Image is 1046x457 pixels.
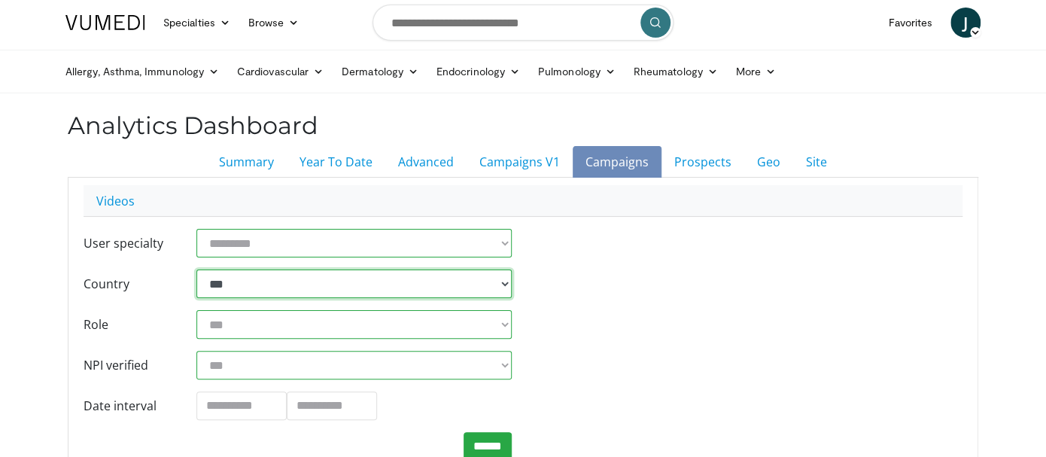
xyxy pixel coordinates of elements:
[793,146,840,178] a: Site
[529,56,625,87] a: Pulmonology
[154,8,239,38] a: Specialties
[72,270,185,298] label: Country
[950,8,981,38] a: J
[72,351,185,379] label: NPI verified
[206,146,287,178] a: Summary
[625,56,727,87] a: Rheumatology
[72,229,185,257] label: User specialty
[68,111,978,140] h2: Analytics Dashboard
[287,146,385,178] a: Year To Date
[427,56,529,87] a: Endocrinology
[56,56,228,87] a: Allergy, Asthma, Immunology
[72,391,185,420] label: Date interval
[65,15,145,30] img: VuMedi Logo
[661,146,744,178] a: Prospects
[72,310,185,339] label: Role
[879,8,941,38] a: Favorites
[84,185,147,217] a: Videos
[573,146,661,178] a: Campaigns
[385,146,467,178] a: Advanced
[333,56,427,87] a: Dermatology
[239,8,309,38] a: Browse
[727,56,785,87] a: More
[467,146,573,178] a: Campaigns V1
[372,5,674,41] input: Search topics, interventions
[228,56,333,87] a: Cardiovascular
[744,146,793,178] a: Geo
